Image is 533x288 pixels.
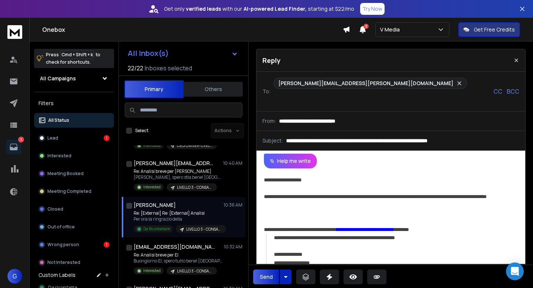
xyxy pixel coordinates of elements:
[262,55,281,66] p: Reply
[34,71,114,86] button: All Campaigns
[18,137,24,143] p: 3
[6,140,21,154] a: 3
[143,143,161,148] p: Interested
[42,25,343,34] h1: Onebox
[34,220,114,234] button: Out of office
[38,271,76,279] h3: Custom Labels
[47,259,80,265] p: Not Interested
[134,258,222,264] p: Buongiorno El, spero tutto bene! [GEOGRAPHIC_DATA]
[184,81,243,97] button: Others
[128,64,143,73] span: 22 / 22
[244,5,306,13] strong: AI-powered Lead Finder,
[47,153,71,159] p: Interested
[34,237,114,252] button: Wrong person1
[134,210,222,216] p: Re: [External] Re: [External] Analisi
[34,131,114,145] button: Lead1
[145,64,192,73] h3: Inboxes selected
[134,216,222,222] p: Per ora la ringrazio della
[134,243,215,251] h1: [EMAIL_ADDRESS][DOMAIN_NAME]
[34,166,114,181] button: Meeting Booked
[47,224,75,230] p: Out of office
[360,3,385,15] button: Try Now
[474,26,515,33] p: Get Free Credits
[506,262,524,280] div: Open Intercom Messenger
[458,22,520,37] button: Get Free Credits
[134,160,215,167] h1: [PERSON_NAME][EMAIL_ADDRESS][DOMAIN_NAME]
[47,206,63,212] p: Closed
[34,98,114,108] h3: Filters
[143,184,161,190] p: Interested
[363,24,369,29] span: 3
[47,135,58,141] p: Lead
[507,87,519,96] p: BCC
[7,269,22,284] button: G
[278,80,453,87] p: [PERSON_NAME][EMAIL_ADDRESS][PERSON_NAME][DOMAIN_NAME]
[34,255,114,270] button: Not Interested
[362,5,382,13] p: Try Now
[47,242,79,248] p: Wrong person
[124,80,184,98] button: Primary
[34,148,114,163] button: Interested
[34,113,114,128] button: All Status
[264,154,317,168] button: Help me write
[135,128,148,134] label: Select
[60,50,94,59] span: Cmd + Shift + k
[47,171,84,177] p: Meeting Booked
[380,26,403,33] p: V Media
[134,201,176,209] h1: [PERSON_NAME]
[253,269,279,284] button: Send
[224,202,242,208] p: 10:36 AM
[262,137,283,144] p: Subject:
[177,185,212,190] p: LIVELLO 3 - CONSAPEVOLE DEL PROBLEMA test 1
[186,5,221,13] strong: verified leads
[46,51,100,66] p: Press to check for shortcuts.
[134,174,222,180] p: [PERSON_NAME], spero stia bene! [GEOGRAPHIC_DATA]
[104,135,110,141] div: 1
[493,87,502,96] p: CC
[134,252,222,258] p: Re: Analisi breve per El
[7,25,22,39] img: logo
[40,75,76,82] h1: All Campaigns
[186,227,222,232] p: LIVELLO 3 - CONSAPEVOLE DEL PROBLEMA test 2 Copy
[128,50,169,57] h1: All Inbox(s)
[48,117,69,123] p: All Status
[177,268,212,274] p: LIVELLO 3 - CONSAPEVOLE DEL PROBLEMA test 2 Copy
[224,244,242,250] p: 10:32 AM
[262,88,271,95] p: To:
[223,160,242,166] p: 10:40 AM
[34,202,114,217] button: Closed
[122,46,244,61] button: All Inbox(s)
[177,143,212,148] p: CEO/OWNER-LIVELLO 3 - CONSAPEVOLE DEL PROBLEMA-PERSONALIZZAZIONI TARGET A-TEST 1
[143,226,170,232] p: Da Ricontattare
[104,242,110,248] div: 1
[143,268,161,274] p: Interested
[164,5,354,13] p: Get only with our starting at $22/mo
[262,117,276,125] p: From:
[34,184,114,199] button: Meeting Completed
[134,168,222,174] p: Re: Analisi breve per [PERSON_NAME]
[47,188,91,194] p: Meeting Completed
